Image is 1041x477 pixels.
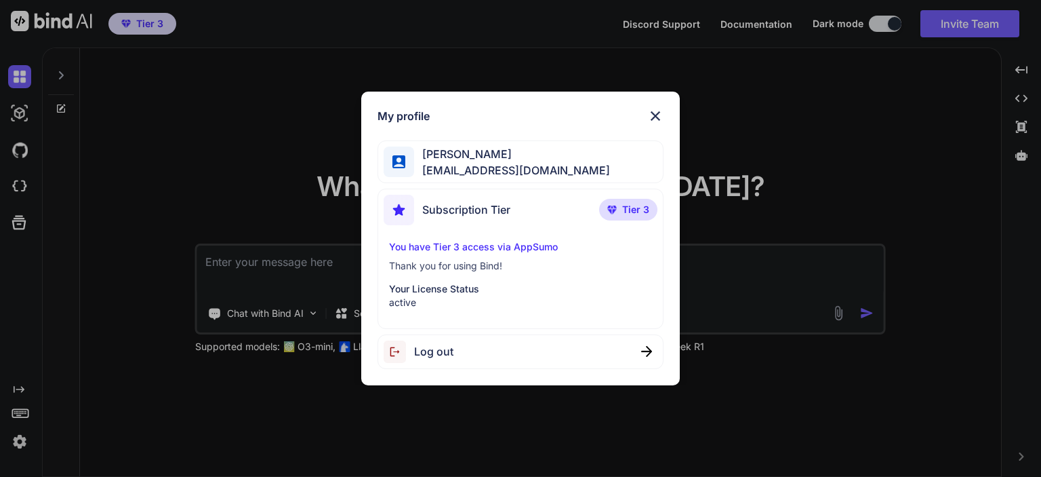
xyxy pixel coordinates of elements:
span: [EMAIL_ADDRESS][DOMAIN_NAME] [414,162,610,178]
span: Subscription Tier [422,202,510,218]
span: Tier 3 [622,203,649,216]
p: Thank you for using Bind! [389,259,651,273]
img: premium [607,206,617,214]
span: Log out [414,343,453,360]
img: logout [384,341,414,363]
img: close [641,346,652,357]
h1: My profile [377,108,430,124]
img: profile [392,155,405,168]
p: Your License Status [389,282,651,296]
span: [PERSON_NAME] [414,146,610,162]
p: active [389,296,651,309]
img: close [647,108,664,124]
img: subscription [384,195,414,225]
p: You have Tier 3 access via AppSumo [389,240,651,254]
